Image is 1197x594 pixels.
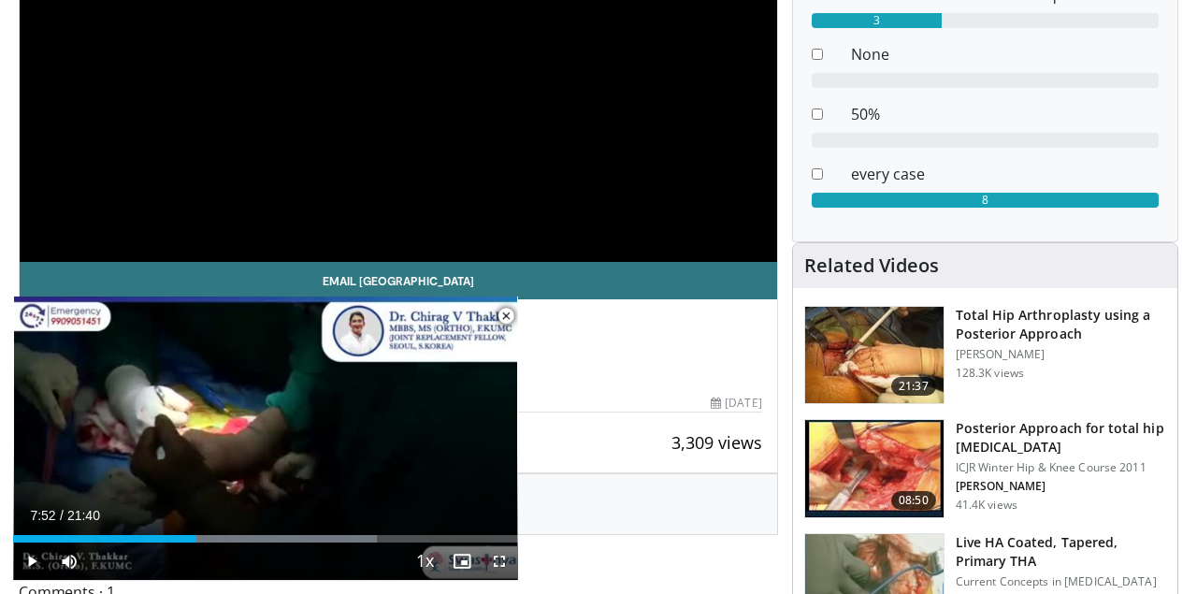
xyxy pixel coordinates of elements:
[60,508,64,523] span: /
[956,306,1166,343] h3: Total Hip Arthroplasty using a Posterior Approach
[805,307,944,404] img: 286987_0000_1.png.150x105_q85_crop-smart_upscale.jpg
[956,479,1166,494] p: [PERSON_NAME]
[804,254,939,277] h4: Related Videos
[671,431,762,454] span: 3,309 views
[30,508,55,523] span: 7:52
[406,543,443,580] button: Playback Rate
[956,498,1017,513] p: 41.4K views
[956,533,1166,571] h3: Live HA Coated, Tapered, Primary THA
[443,543,481,580] button: Enable picture-in-picture mode
[805,420,944,517] img: 297873_0003_1.png.150x105_q85_crop-smart_upscale.jpg
[956,419,1166,456] h3: Posterior Approach for total hip [MEDICAL_DATA]
[891,377,936,396] span: 21:37
[481,543,518,580] button: Fullscreen
[837,163,1173,185] dd: every case
[711,395,761,412] div: [DATE]
[13,297,518,581] video-js: Video Player
[13,543,50,580] button: Play
[956,366,1024,381] p: 128.3K views
[956,347,1166,362] p: [PERSON_NAME]
[812,193,1159,208] div: 8
[804,306,1166,405] a: 21:37 Total Hip Arthroplasty using a Posterior Approach [PERSON_NAME] 128.3K views
[20,262,777,299] a: Email [GEOGRAPHIC_DATA]
[956,574,1166,589] p: Current Concepts in [MEDICAL_DATA]
[837,43,1173,65] dd: None
[50,543,88,580] button: Mute
[812,13,942,28] div: 3
[956,460,1166,475] p: ICJR Winter Hip & Knee Course 2011
[13,535,518,543] div: Progress Bar
[67,508,100,523] span: 21:40
[804,419,1166,518] a: 08:50 Posterior Approach for total hip [MEDICAL_DATA] ICJR Winter Hip & Knee Course 2011 [PERSON_...
[487,297,525,336] button: Close
[837,103,1173,125] dd: 50%
[891,491,936,510] span: 08:50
